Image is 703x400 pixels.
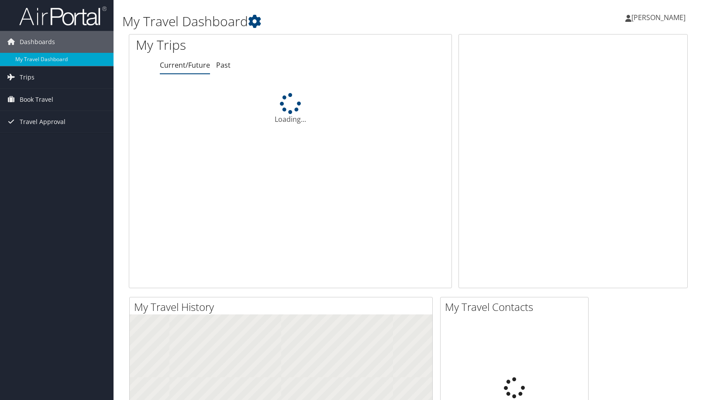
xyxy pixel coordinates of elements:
a: Current/Future [160,60,210,70]
span: Dashboards [20,31,55,53]
a: [PERSON_NAME] [625,4,694,31]
h2: My Travel History [134,300,432,314]
span: Travel Approval [20,111,65,133]
span: Trips [20,66,34,88]
a: Past [216,60,231,70]
div: Loading... [129,93,451,124]
h2: My Travel Contacts [445,300,588,314]
span: [PERSON_NAME] [631,13,686,22]
h1: My Trips [136,36,311,54]
span: Book Travel [20,89,53,110]
img: airportal-logo.png [19,6,107,26]
h1: My Travel Dashboard [122,12,503,31]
